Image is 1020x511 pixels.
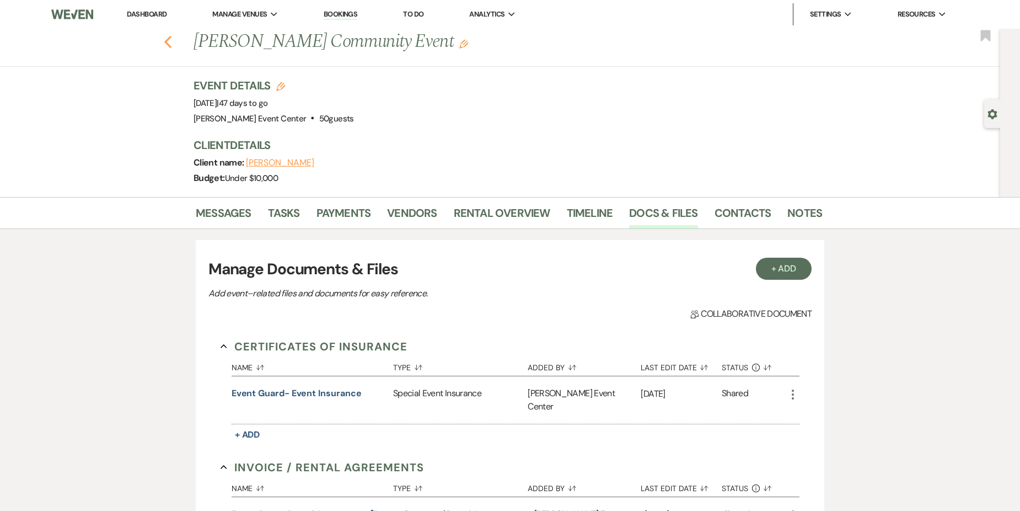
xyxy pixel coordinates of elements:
a: Notes [787,204,822,228]
span: [PERSON_NAME] Event Center [194,113,306,124]
a: Vendors [387,204,437,228]
span: Collaborative document [690,307,812,321]
p: Add event–related files and documents for easy reference. [208,286,594,301]
h3: Manage Documents & Files [208,258,812,281]
span: + Add [235,429,260,440]
span: Client name: [194,157,246,168]
a: Payments [316,204,371,228]
span: Budget: [194,172,225,184]
a: Contacts [715,204,771,228]
div: Shared [722,387,748,413]
button: Open lead details [987,108,997,119]
span: Manage Venues [212,9,267,20]
span: Status [722,485,748,492]
button: [PERSON_NAME] [246,158,314,167]
a: Tasks [268,204,300,228]
span: Status [722,364,748,371]
button: Name [232,355,393,376]
button: Type [393,476,528,497]
button: Last Edit Date [641,476,722,497]
button: Status [722,476,786,497]
h3: Event Details [194,78,354,93]
a: Dashboard [127,9,167,19]
button: + Add [232,427,264,443]
a: Timeline [567,204,613,228]
button: + Add [756,258,812,280]
h1: [PERSON_NAME] Community Event [194,29,688,55]
span: Under $10,000 [225,173,278,184]
button: Last Edit Date [641,355,722,376]
a: Bookings [324,9,358,20]
a: Messages [196,204,251,228]
a: Docs & Files [629,204,697,228]
button: Added By [528,355,641,376]
span: | [217,98,267,109]
button: Invoice / Rental Agreements [221,459,424,476]
button: Status [722,355,786,376]
div: Special Event Insurance [393,376,528,424]
span: Analytics [469,9,504,20]
a: To Do [403,9,423,19]
button: Certificates of Insurance [221,338,407,355]
button: Event Guard- Event Insurance [232,387,362,400]
a: Rental Overview [454,204,550,228]
button: Type [393,355,528,376]
button: Edit [459,39,468,49]
span: 50 guests [319,113,354,124]
p: [DATE] [641,387,722,401]
img: Weven Logo [51,3,93,26]
span: 47 days to go [219,98,268,109]
h3: Client Details [194,137,811,153]
span: Resources [898,9,936,20]
button: Added By [528,476,641,497]
span: [DATE] [194,98,267,109]
button: Name [232,476,393,497]
div: [PERSON_NAME] Event Center [528,376,641,424]
span: Settings [810,9,841,20]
